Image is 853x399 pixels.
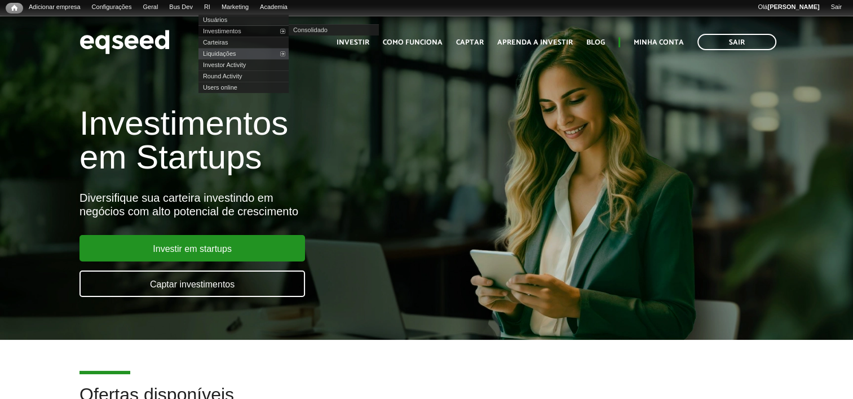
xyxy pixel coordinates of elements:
[634,39,684,46] a: Minha conta
[79,271,305,297] a: Captar investimentos
[383,39,443,46] a: Como funciona
[697,34,776,50] a: Sair
[79,235,305,261] a: Investir em startups
[23,3,86,12] a: Adicionar empresa
[752,3,825,12] a: Olá[PERSON_NAME]
[11,4,17,12] span: Início
[79,27,170,57] img: EqSeed
[163,3,198,12] a: Bus Dev
[79,191,489,218] div: Diversifique sua carteira investindo em negócios com alto potencial de crescimento
[586,39,605,46] a: Blog
[86,3,138,12] a: Configurações
[198,3,216,12] a: RI
[767,3,819,10] strong: [PERSON_NAME]
[337,39,369,46] a: Investir
[6,3,23,14] a: Início
[254,3,293,12] a: Academia
[825,3,847,12] a: Sair
[137,3,163,12] a: Geral
[216,3,254,12] a: Marketing
[497,39,573,46] a: Aprenda a investir
[198,14,289,25] a: Usuários
[456,39,484,46] a: Captar
[79,107,489,174] h1: Investimentos em Startups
